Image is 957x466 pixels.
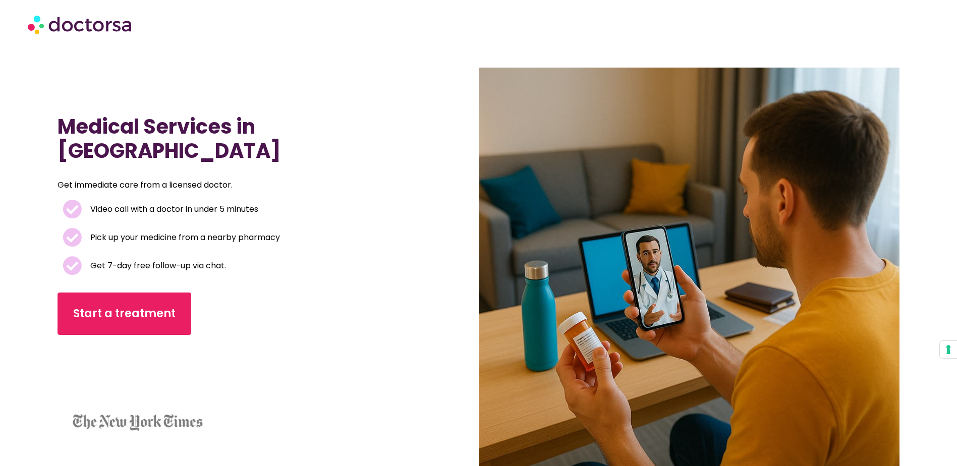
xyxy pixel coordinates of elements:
[88,259,226,273] span: Get 7-day free follow-up via chat.
[73,306,176,322] span: Start a treatment
[88,230,280,245] span: Pick up your medicine from a nearby pharmacy
[58,114,415,163] h1: Medical Services in [GEOGRAPHIC_DATA]
[88,202,258,216] span: Video call with a doctor in under 5 minutes
[58,293,191,335] a: Start a treatment
[58,178,391,192] p: Get immediate care from a licensed doctor.
[940,341,957,358] button: Your consent preferences for tracking technologies
[63,350,153,426] iframe: Customer reviews powered by Trustpilot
